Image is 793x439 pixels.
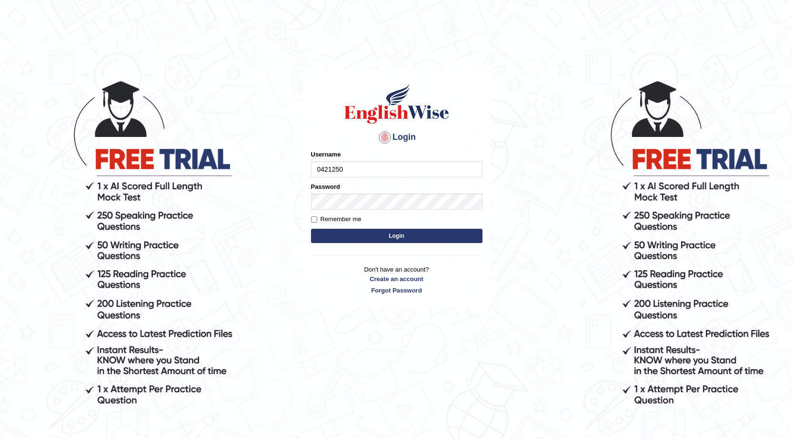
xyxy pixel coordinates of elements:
[342,82,451,125] img: Logo of English Wise sign in for intelligent practice with AI
[311,182,340,191] label: Password
[311,216,317,223] input: Remember me
[311,274,482,283] a: Create an account
[311,130,482,145] h4: Login
[311,229,482,243] button: Login
[311,286,482,295] a: Forgot Password
[311,265,482,294] p: Don't have an account?
[311,150,341,159] label: Username
[311,215,361,224] label: Remember me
